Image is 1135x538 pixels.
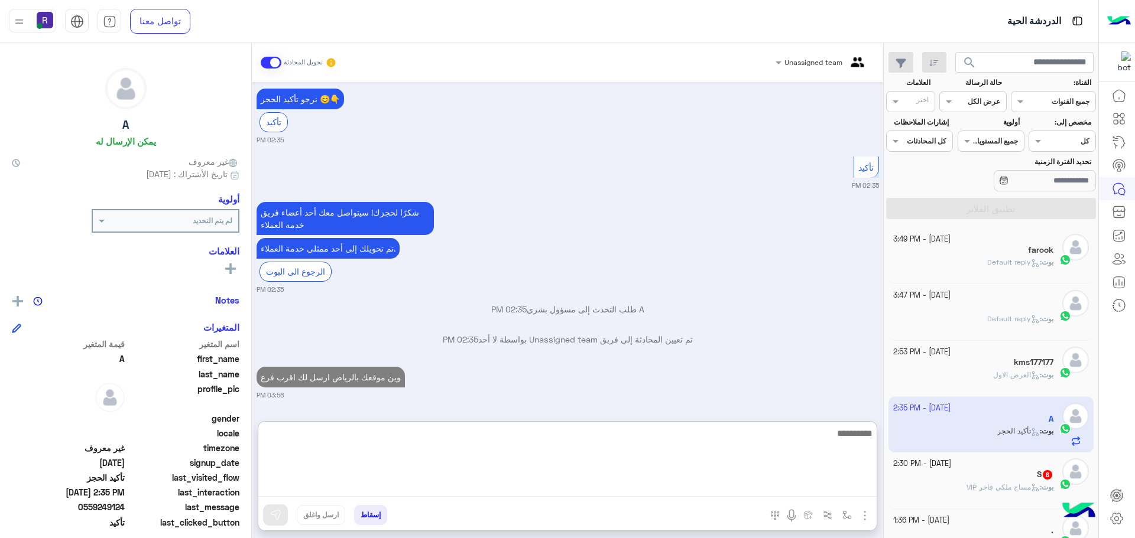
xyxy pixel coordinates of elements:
span: null [12,412,125,425]
img: select flow [842,510,852,520]
div: اختر [916,94,930,108]
label: تحديد الفترة الزمنية [959,156,1091,167]
label: القناة: [1013,77,1092,88]
h6: Notes [215,295,239,305]
button: create order [799,505,818,524]
span: غير معروف [12,442,125,454]
span: search [962,56,977,70]
img: defaultAdmin.png [1062,458,1089,485]
img: notes [33,296,43,306]
p: الدردشة الحية [1007,14,1061,30]
span: timezone [127,442,240,454]
p: 24/9/2025, 2:35 PM [257,202,434,235]
b: : [1040,257,1053,266]
span: بوت [1042,370,1053,379]
span: last_message [127,501,240,513]
img: defaultAdmin.png [1062,347,1089,373]
img: hulul-logo.png [1058,491,1100,532]
span: تأكيد الحجز [12,471,125,484]
span: null [12,427,125,439]
span: تأكيد [12,516,125,529]
img: 322853014244696 [1110,51,1131,73]
img: WhatsApp [1059,478,1071,490]
span: last_visited_flow [127,471,240,484]
span: Default reply [987,257,1040,266]
span: locale [127,427,240,439]
img: make a call [770,511,780,520]
span: 0559249124 [12,501,125,513]
span: 02:35 PM [443,334,478,344]
small: [DATE] - 3:49 PM [893,234,951,245]
span: last_clicked_button [127,516,240,529]
h6: أولوية [218,194,239,204]
img: defaultAdmin.png [106,69,146,109]
button: Trigger scenario [818,505,838,524]
span: profile_pic [127,383,240,410]
span: تاريخ الأشتراك : [DATE] [146,168,228,180]
b: : [1040,482,1053,491]
small: تحويل المحادثة [284,58,323,67]
span: العرض الاول [993,370,1040,379]
span: مساج ملكي فاخر VIP [967,482,1040,491]
img: userImage [37,12,53,28]
b: لم يتم التحديد [193,216,232,225]
span: اسم المتغير [127,338,240,350]
img: send message [270,509,281,521]
h6: العلامات [12,246,239,256]
h5: S [1037,469,1053,480]
span: قيمة المتغير [12,338,125,350]
small: [DATE] - 2:53 PM [893,347,951,358]
b: : [1040,314,1053,323]
span: بوت [1042,482,1053,491]
small: [DATE] - 2:30 PM [893,458,951,469]
button: تطبيق الفلاتر [886,198,1096,219]
img: teams.png [847,57,868,77]
label: العلامات [887,77,930,88]
h5: kms177177 [1014,357,1053,367]
a: tab [98,9,121,34]
label: أولوية [959,117,1020,128]
span: signup_date [127,457,240,469]
img: add [12,296,23,307]
span: 2025-09-24T11:28:35.547Z [12,457,125,469]
img: defaultAdmin.png [1062,234,1089,260]
span: 02:35 PM [491,304,527,314]
img: Trigger scenario [823,510,832,520]
p: 24/9/2025, 2:35 PM [257,238,400,259]
h5: . [1051,526,1053,536]
button: إسقاط [354,505,387,525]
small: 02:35 PM [257,135,284,145]
b: : [1040,370,1053,379]
label: إشارات الملاحظات [887,117,948,128]
button: select flow [838,505,857,524]
p: تم تعيين المحادثة إلى فريق Unassigned team بواسطة لا أحد [257,333,879,345]
img: create order [803,510,813,520]
img: send attachment [858,508,872,523]
small: 02:35 PM [852,181,879,190]
img: profile [12,14,27,29]
p: 24/9/2025, 2:35 PM [257,89,344,109]
button: ارسل واغلق [297,505,345,525]
p: 24/9/2025, 3:58 PM [257,367,405,387]
img: send voice note [784,508,799,523]
img: defaultAdmin.png [95,383,125,412]
span: Default reply [987,314,1040,323]
img: Logo [1107,9,1131,34]
h5: farook [1028,245,1053,255]
span: 6 [1043,470,1052,480]
span: 2025-09-24T11:35:27.21Z [12,486,125,498]
h6: يمكن الإرسال له [96,136,156,146]
span: last_interaction [127,486,240,498]
small: 03:58 PM [257,390,284,400]
span: بوت [1042,257,1053,266]
small: [DATE] - 1:36 PM [893,515,949,526]
span: تأكيد [858,162,874,172]
img: WhatsApp [1059,310,1071,322]
label: حالة الرسالة [941,77,1002,88]
span: Unassigned team [784,58,842,67]
div: الرجوع الى البوت [260,262,332,281]
label: مخصص إلى: [1030,117,1091,128]
button: search [955,52,984,77]
p: A طلب التحدث إلى مسؤول بشري [257,303,879,315]
img: WhatsApp [1059,254,1071,266]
